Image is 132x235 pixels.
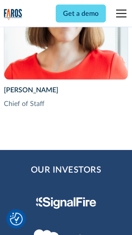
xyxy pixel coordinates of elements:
[10,213,23,226] img: Revisit consent button
[36,197,96,209] img: Signal Fire Logo
[4,99,128,109] div: Chief of Staff
[4,85,128,95] div: [PERSON_NAME]
[111,3,128,24] div: menu
[10,213,23,226] button: Cookie Settings
[4,9,22,21] img: Logo of the analytics and reporting company Faros.
[4,9,22,21] a: home
[31,164,102,176] h2: Our Investors
[56,5,106,23] a: Get a demo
